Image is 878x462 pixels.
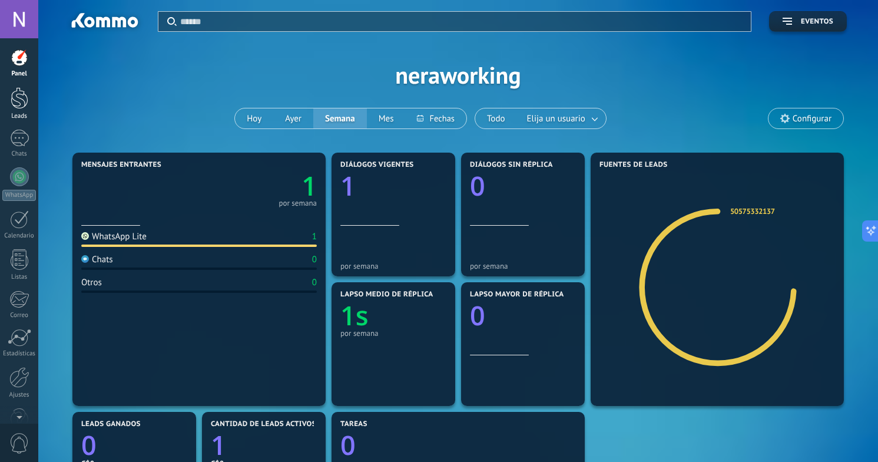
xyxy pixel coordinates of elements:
[470,161,553,169] span: Diálogos sin réplica
[199,168,317,204] a: 1
[2,350,37,358] div: Estadísticas
[340,168,356,204] text: 1
[470,168,485,204] text: 0
[769,11,847,32] button: Eventos
[2,150,37,158] div: Chats
[340,298,369,334] text: 1s
[599,161,668,169] span: Fuentes de leads
[367,108,406,128] button: Mes
[2,312,37,319] div: Correo
[470,262,576,270] div: por semana
[2,232,37,240] div: Calendario
[81,420,141,428] span: Leads ganados
[81,254,113,265] div: Chats
[81,231,147,242] div: WhatsApp Lite
[340,329,446,338] div: por semana
[801,18,833,26] span: Eventos
[81,232,89,240] img: WhatsApp Lite
[211,420,316,428] span: Cantidad de leads activos
[405,108,466,128] button: Fechas
[301,168,317,204] text: 1
[517,108,606,128] button: Elija un usuario
[340,420,367,428] span: Tareas
[2,190,36,201] div: WhatsApp
[2,70,37,78] div: Panel
[279,200,317,206] div: por semana
[312,231,317,242] div: 1
[235,108,273,128] button: Hoy
[2,273,37,281] div: Listas
[81,255,89,263] img: Chats
[340,161,414,169] span: Diálogos vigentes
[340,291,433,299] span: Lapso medio de réplica
[730,206,775,216] a: 50575332137
[2,113,37,120] div: Leads
[313,108,367,128] button: Semana
[470,298,485,334] text: 0
[81,277,102,288] div: Otros
[525,111,588,127] span: Elija un usuario
[2,391,37,399] div: Ajustes
[81,161,161,169] span: Mensajes entrantes
[273,108,313,128] button: Ayer
[793,114,831,124] span: Configurar
[312,254,317,265] div: 0
[312,277,317,288] div: 0
[340,262,446,270] div: por semana
[470,291,564,299] span: Lapso mayor de réplica
[475,108,517,128] button: Todo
